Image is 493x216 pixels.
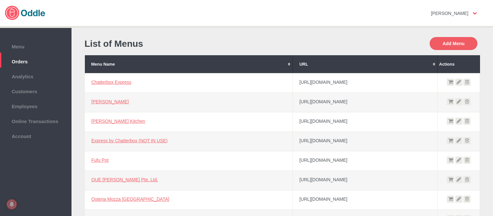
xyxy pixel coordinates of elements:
img: user-option-arrow.png [473,12,477,15]
a: [PERSON_NAME] Kitchen [91,119,145,124]
button: Add Menu [430,37,477,50]
td: [URL][DOMAIN_NAME] [293,93,438,112]
div: Menu Name [91,62,286,67]
a: Express by Chatterbox (NOT IN USE) [91,138,168,143]
span: Employees [3,102,68,109]
strong: [PERSON_NAME] [431,11,468,16]
th: Menu Name: No sort applied, activate to apply an ascending sort [85,55,293,73]
span: Orders [3,57,68,64]
span: Menu [3,42,68,49]
td: [URL][DOMAIN_NAME] [293,73,438,93]
h1: List of Menus [84,39,279,49]
th: URL: No sort applied, activate to apply an ascending sort [293,55,438,73]
div: URL [299,62,431,67]
span: Analytics [3,72,68,79]
span: Customers [3,87,68,94]
th: Actions: No sort applied, sorting is disabled [438,55,480,73]
a: Chatterbox Express [91,80,131,85]
div: Actions [439,62,478,67]
a: OUE [PERSON_NAME] Pte. Ltd. [91,177,158,182]
a: [PERSON_NAME] [91,99,129,104]
span: Account [3,132,68,139]
td: [URL][DOMAIN_NAME] [293,171,438,190]
td: [URL][DOMAIN_NAME] [293,151,438,171]
td: [URL][DOMAIN_NAME] [293,112,438,132]
td: [URL][DOMAIN_NAME] [293,190,438,210]
span: Online Transactions [3,117,68,124]
a: Osteria Mozza [GEOGRAPHIC_DATA] [91,197,169,202]
a: Fufu Pot [91,158,109,163]
td: [URL][DOMAIN_NAME] [293,132,438,151]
